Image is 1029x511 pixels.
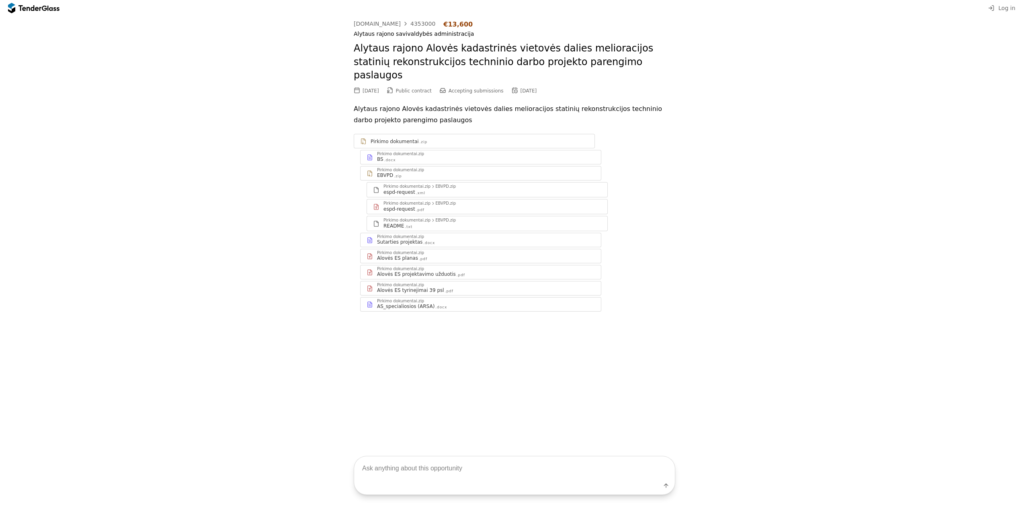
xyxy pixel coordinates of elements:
[360,166,601,181] a: Pirkimo dokumentai.zipEBVPD.zip
[410,21,435,27] div: 4353000
[419,257,427,262] div: .pdf
[377,239,422,245] div: Sutarties projektas
[383,206,415,212] div: espd-request
[367,182,608,197] a: Pirkimo dokumentai.zipEBVPD.zipespd-request.xml
[377,251,424,255] div: Pirkimo dokumentai.zip
[377,168,424,172] div: Pirkimo dokumentai.zip
[377,267,424,271] div: Pirkimo dokumentai.zip
[354,21,401,27] div: [DOMAIN_NAME]
[360,281,601,296] a: Pirkimo dokumentai.zipAlovės ES tyrinejimai 39 psl.pdf
[360,297,601,312] a: Pirkimo dokumentai.zipAS_specialiosios (ARSA).docx
[435,305,447,310] div: .docx
[416,207,424,213] div: .pdf
[367,199,608,214] a: Pirkimo dokumentai.zipEBVPD.zipespd-request.pdf
[377,271,456,277] div: Alovės ES projektavimo užduotis
[384,158,396,163] div: .docx
[360,233,601,247] a: Pirkimo dokumentai.zipSutarties projektas.docx
[377,152,424,156] div: Pirkimo dokumentai.zip
[354,21,435,27] a: [DOMAIN_NAME]4353000
[435,185,456,189] div: EBVPD.zip
[445,289,453,294] div: .pdf
[377,299,424,303] div: Pirkimo dokumentai.zip
[435,218,456,222] div: EBVPD.zip
[377,156,383,162] div: BS
[377,172,393,179] div: EBVPD
[423,240,435,246] div: .docx
[371,138,419,145] div: Pirkimo dokumentai
[377,255,418,261] div: Alovės ES planas
[383,185,430,189] div: Pirkimo dokumentai.zip
[377,235,424,239] div: Pirkimo dokumentai.zip
[360,249,601,263] a: Pirkimo dokumentai.zipAlovės ES planas.pdf
[394,174,402,179] div: .zip
[420,140,427,145] div: .zip
[354,103,675,126] p: Alytaus rajono Alovės kadastrinės vietovės dalies melioracijos statinių rekonstrukcijos techninio...
[443,21,473,28] div: €13,600
[986,3,1018,13] button: Log in
[383,189,415,195] div: espd-request
[377,287,444,293] div: Alovės ES tyrinejimai 39 psl
[383,223,404,229] div: README
[363,88,379,94] div: [DATE]
[354,42,675,82] h2: Alytaus rajono Alovės kadastrinės vietovės dalies melioracijos statinių rekonstrukcijos techninio...
[457,273,465,278] div: .pdf
[998,5,1015,11] span: Log in
[416,191,425,196] div: .xml
[396,88,432,94] span: Public contract
[367,216,608,231] a: Pirkimo dokumentai.zipEBVPD.zipREADME.txt
[354,31,675,37] div: Alytaus rajono savivaldybės administracija
[383,201,430,205] div: Pirkimo dokumentai.zip
[383,218,430,222] div: Pirkimo dokumentai.zip
[377,303,435,310] div: AS_specialiosios (ARSA)
[521,88,537,94] div: [DATE]
[435,201,456,205] div: EBVPD.zip
[449,88,504,94] span: Accepting submissions
[354,134,595,148] a: Pirkimo dokumentai.zip
[377,283,424,287] div: Pirkimo dokumentai.zip
[405,224,412,230] div: .txt
[360,150,601,164] a: Pirkimo dokumentai.zipBS.docx
[360,265,601,279] a: Pirkimo dokumentai.zipAlovės ES projektavimo užduotis.pdf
